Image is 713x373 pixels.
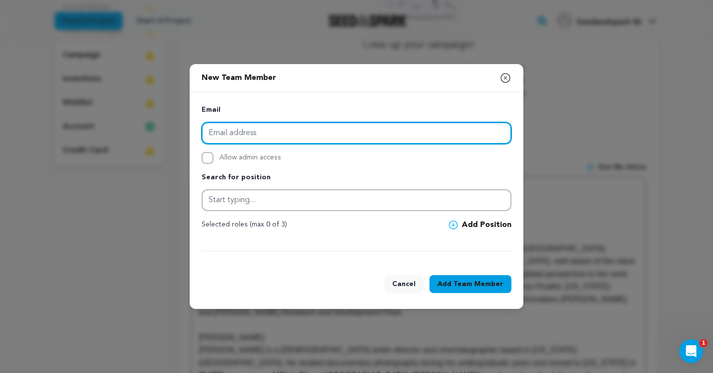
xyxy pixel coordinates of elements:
[202,122,511,144] input: Email address
[700,339,708,347] span: 1
[453,279,503,289] span: Team Member
[202,152,214,164] input: Allow admin access
[202,189,511,211] input: Start typing...
[429,275,511,293] button: AddTeam Member
[202,219,287,231] p: Selected roles (max 0 of 3)
[202,172,511,184] p: Search for position
[202,68,276,88] p: New Team Member
[449,219,511,231] button: Add Position
[679,339,703,363] iframe: Intercom live chat
[202,104,511,116] p: Email
[219,152,281,164] span: Allow admin access
[384,275,424,293] button: Cancel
